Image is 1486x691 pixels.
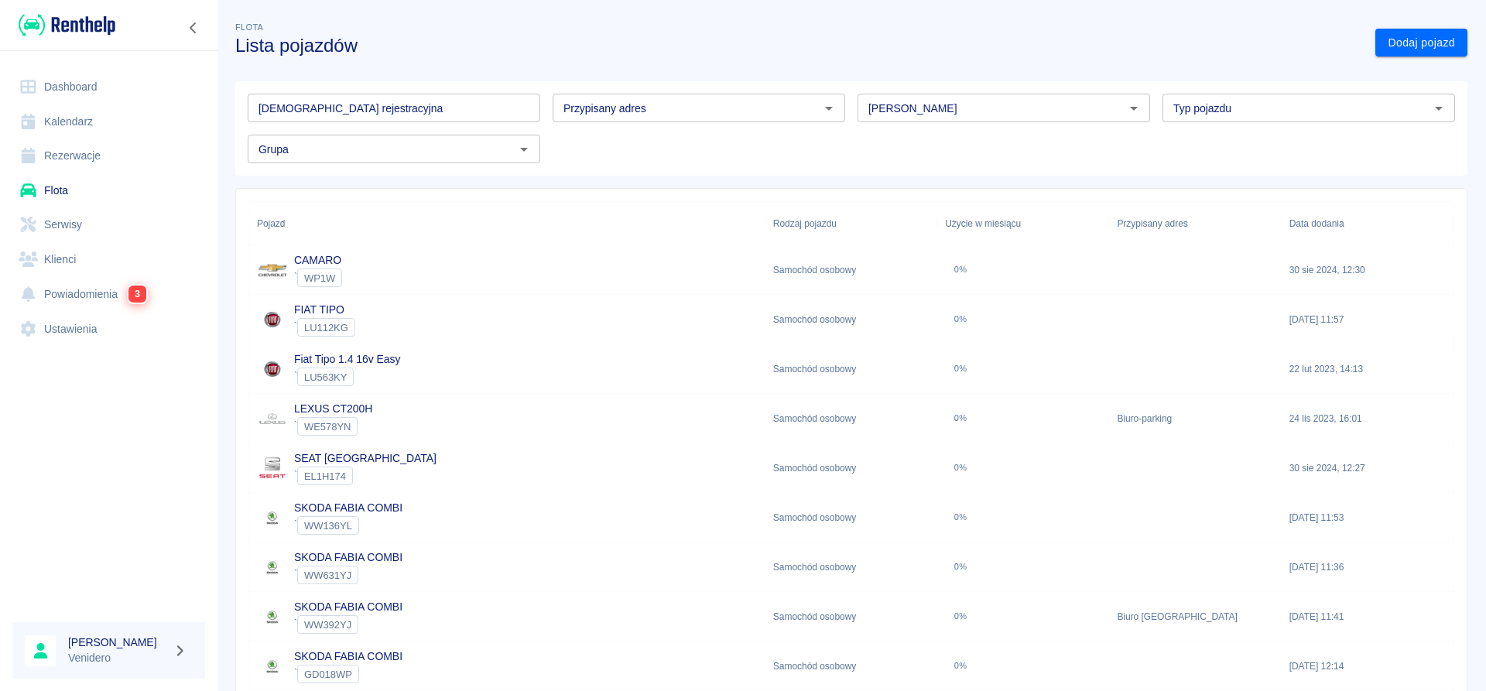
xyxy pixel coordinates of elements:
[257,255,288,286] img: Image
[765,202,937,245] div: Rodzaj pojazdu
[937,202,1109,245] div: Użycie w miesiącu
[954,512,967,522] div: 0%
[954,364,967,374] div: 0%
[294,467,437,485] div: `
[294,665,402,683] div: `
[298,421,357,433] span: WE578YN
[1109,592,1281,641] div: Biuro [GEOGRAPHIC_DATA]
[765,542,937,592] div: Samochód osobowy
[12,312,205,347] a: Ustawienia
[294,368,400,386] div: `
[1282,493,1453,542] div: [DATE] 11:53
[257,354,288,385] img: Image
[1109,394,1281,443] div: Biuro-parking
[298,570,358,581] span: WW631YJ
[19,12,115,38] img: Renthelp logo
[285,213,306,234] button: Sort
[12,104,205,139] a: Kalendarz
[294,452,437,464] a: SEAT [GEOGRAPHIC_DATA]
[954,611,967,621] div: 0%
[294,353,400,365] a: Fiat Tipo 1.4 16v Easy
[954,265,967,275] div: 0%
[294,551,402,563] a: SKODA FABIA COMBI
[945,202,1021,245] div: Użycie w miesiącu
[1282,394,1453,443] div: 24 lis 2023, 16:01
[954,314,967,324] div: 0%
[1289,202,1344,245] div: Data dodania
[765,641,937,691] div: Samochód osobowy
[954,562,967,572] div: 0%
[249,202,765,245] div: Pojazd
[1282,344,1453,394] div: 22 lut 2023, 14:13
[294,501,402,514] a: SKODA FABIA COMBI
[294,303,344,316] a: FIAT TIPO
[298,272,341,284] span: WP1W
[294,318,355,337] div: `
[954,661,967,671] div: 0%
[257,651,288,682] img: Image
[257,453,288,484] img: Image
[954,413,967,423] div: 0%
[257,403,288,434] img: Image
[12,70,205,104] a: Dashboard
[128,286,146,303] span: 3
[182,18,205,38] button: Zwiń nawigację
[294,254,341,266] a: CAMARO
[298,669,358,680] span: GD018WP
[235,35,1363,56] h3: Lista pojazdów
[257,304,288,335] img: Image
[765,245,937,295] div: Samochód osobowy
[12,173,205,208] a: Flota
[257,601,288,632] img: Image
[294,516,402,535] div: `
[1282,542,1453,592] div: [DATE] 11:36
[298,322,354,334] span: LU112KG
[1123,97,1145,119] button: Otwórz
[12,242,205,277] a: Klienci
[765,394,937,443] div: Samochód osobowy
[235,22,263,32] span: Flota
[513,139,535,160] button: Otwórz
[818,97,840,119] button: Otwórz
[294,615,402,634] div: `
[954,463,967,473] div: 0%
[765,592,937,641] div: Samochód osobowy
[294,269,342,287] div: `
[298,470,352,482] span: EL1H174
[294,417,372,436] div: `
[1282,295,1453,344] div: [DATE] 11:57
[294,402,372,415] a: LEXUS CT200H
[1428,97,1450,119] button: Otwórz
[12,139,205,173] a: Rezerwacje
[68,650,167,666] p: Venidero
[294,650,402,662] a: SKODA FABIA COMBI
[1117,202,1187,245] div: Przypisany adres
[12,276,205,312] a: Powiadomienia3
[294,566,402,584] div: `
[68,635,167,650] h6: [PERSON_NAME]
[765,493,937,542] div: Samochód osobowy
[765,295,937,344] div: Samochód osobowy
[298,520,358,532] span: WW136YL
[1282,245,1453,295] div: 30 sie 2024, 12:30
[294,600,402,613] a: SKODA FABIA COMBI
[298,371,353,383] span: LU563KY
[1282,592,1453,641] div: [DATE] 11:41
[298,619,358,631] span: WW392YJ
[1282,443,1453,493] div: 30 sie 2024, 12:27
[12,207,205,242] a: Serwisy
[257,552,288,583] img: Image
[1282,202,1453,245] div: Data dodania
[1375,29,1467,57] a: Dodaj pojazd
[765,443,937,493] div: Samochód osobowy
[765,344,937,394] div: Samochód osobowy
[12,12,115,38] a: Renthelp logo
[1109,202,1281,245] div: Przypisany adres
[257,202,285,245] div: Pojazd
[773,202,837,245] div: Rodzaj pojazdu
[257,502,288,533] img: Image
[1282,641,1453,691] div: [DATE] 12:14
